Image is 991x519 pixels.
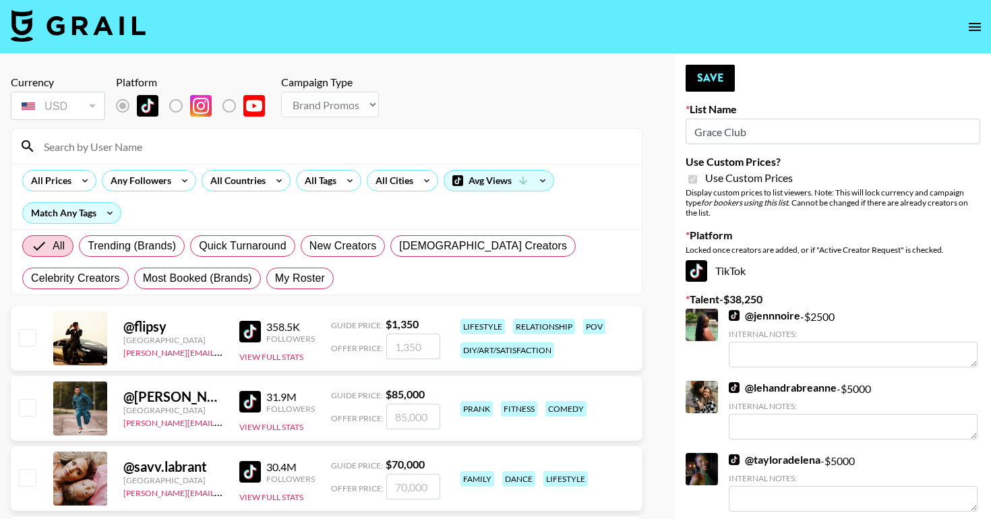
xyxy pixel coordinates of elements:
[123,335,223,345] div: [GEOGRAPHIC_DATA]
[11,89,105,123] div: Currency is locked to USD
[729,381,837,394] a: @lehandrabreanne
[239,492,303,502] button: View Full Stats
[137,95,158,117] img: TikTok
[266,320,315,334] div: 358.5K
[444,171,553,191] div: Avg Views
[386,317,419,330] strong: $ 1,350
[331,413,384,423] span: Offer Price:
[116,92,276,120] div: List locked to TikTok.
[116,75,276,89] div: Platform
[460,401,493,417] div: prank
[543,471,588,487] div: lifestyle
[239,461,261,483] img: TikTok
[705,171,793,185] span: Use Custom Prices
[686,245,980,255] div: Locked once creators are added, or if "Active Creator Request" is checked.
[729,309,800,322] a: @jennnoire
[686,260,980,282] div: TikTok
[386,334,440,359] input: 1,350
[123,405,223,415] div: [GEOGRAPHIC_DATA]
[331,343,384,353] span: Offer Price:
[686,228,980,242] label: Platform
[239,352,303,362] button: View Full Stats
[386,404,440,429] input: 85,000
[545,401,587,417] div: comedy
[309,238,377,254] span: New Creators
[686,260,707,282] img: TikTok
[266,460,315,474] div: 30.4M
[13,94,102,118] div: USD
[31,270,120,286] span: Celebrity Creators
[266,474,315,484] div: Followers
[729,454,740,465] img: TikTok
[729,381,978,439] div: - $ 5000
[331,483,384,493] span: Offer Price:
[239,422,303,432] button: View Full Stats
[729,310,740,321] img: TikTok
[729,453,978,512] div: - $ 5000
[123,318,223,335] div: @ flipsy
[123,485,323,498] a: [PERSON_NAME][EMAIL_ADDRESS][DOMAIN_NAME]
[297,171,339,191] div: All Tags
[460,319,505,334] div: lifestyle
[190,95,212,117] img: Instagram
[686,65,735,92] button: Save
[399,238,567,254] span: [DEMOGRAPHIC_DATA] Creators
[686,102,980,116] label: List Name
[331,460,383,470] span: Guide Price:
[239,391,261,413] img: TikTok
[11,75,105,89] div: Currency
[729,382,740,393] img: TikTok
[36,135,634,157] input: Search by User Name
[266,334,315,344] div: Followers
[88,238,176,254] span: Trending (Brands)
[729,473,978,483] div: Internal Notes:
[386,458,425,470] strong: $ 70,000
[23,171,74,191] div: All Prices
[243,95,265,117] img: YouTube
[123,345,323,358] a: [PERSON_NAME][EMAIL_ADDRESS][DOMAIN_NAME]
[266,390,315,404] div: 31.9M
[386,474,440,499] input: 70,000
[460,471,494,487] div: family
[123,475,223,485] div: [GEOGRAPHIC_DATA]
[367,171,416,191] div: All Cities
[281,75,379,89] div: Campaign Type
[23,203,121,223] div: Match Any Tags
[701,197,788,208] em: for bookers using this list
[102,171,174,191] div: Any Followers
[729,453,820,466] a: @tayloradelena
[11,9,146,42] img: Grail Talent
[331,390,383,400] span: Guide Price:
[729,329,978,339] div: Internal Notes:
[583,319,605,334] div: pov
[143,270,252,286] span: Most Booked (Brands)
[123,415,323,428] a: [PERSON_NAME][EMAIL_ADDRESS][DOMAIN_NAME]
[686,187,980,218] div: Display custom prices to list viewers. Note: This will lock currency and campaign type . Cannot b...
[239,321,261,342] img: TikTok
[686,155,980,169] label: Use Custom Prices?
[275,270,325,286] span: My Roster
[199,238,287,254] span: Quick Turnaround
[266,404,315,414] div: Followers
[331,320,383,330] span: Guide Price:
[502,471,535,487] div: dance
[53,238,65,254] span: All
[386,388,425,400] strong: $ 85,000
[686,293,980,306] label: Talent - $ 38,250
[123,458,223,475] div: @ savv.labrant
[729,401,978,411] div: Internal Notes:
[513,319,575,334] div: relationship
[123,388,223,405] div: @ [PERSON_NAME].[PERSON_NAME]
[202,171,268,191] div: All Countries
[729,309,978,367] div: - $ 2500
[460,342,554,358] div: diy/art/satisfaction
[501,401,537,417] div: fitness
[961,13,988,40] button: open drawer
